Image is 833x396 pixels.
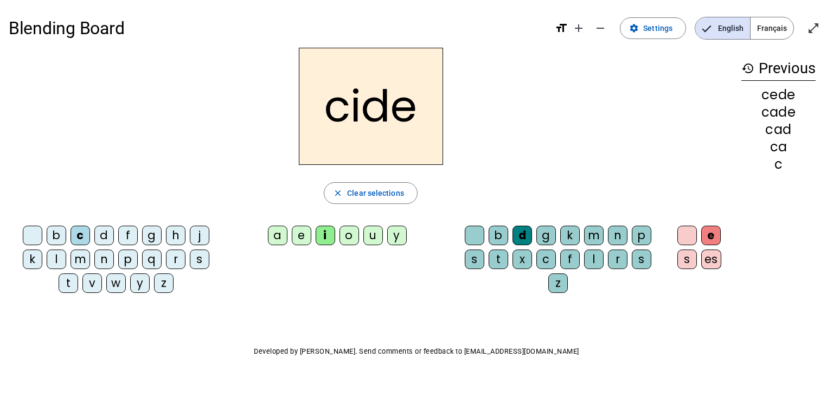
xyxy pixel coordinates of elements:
button: Decrease font size [589,17,611,39]
button: Clear selections [324,182,418,204]
div: cad [741,123,816,136]
div: h [166,226,185,245]
div: e [292,226,311,245]
div: k [23,250,42,269]
div: s [677,250,697,269]
div: n [94,250,114,269]
mat-button-toggle-group: Language selection [695,17,794,40]
div: ca [741,140,816,154]
div: a [268,226,287,245]
div: z [154,273,174,293]
div: cede [741,88,816,101]
div: k [560,226,580,245]
mat-icon: settings [629,23,639,33]
div: z [548,273,568,293]
div: v [82,273,102,293]
mat-icon: remove [594,22,607,35]
mat-icon: open_in_full [807,22,820,35]
div: y [387,226,407,245]
div: p [118,250,138,269]
h2: cide [299,48,443,165]
div: c [536,250,556,269]
span: English [695,17,750,39]
p: Developed by [PERSON_NAME]. Send comments or feedback to [EMAIL_ADDRESS][DOMAIN_NAME] [9,345,824,358]
mat-icon: format_size [555,22,568,35]
div: e [701,226,721,245]
button: Increase font size [568,17,589,39]
div: f [118,226,138,245]
div: b [47,226,66,245]
div: b [489,226,508,245]
span: Settings [643,22,672,35]
div: g [142,226,162,245]
div: es [701,250,721,269]
div: c [71,226,90,245]
div: r [608,250,627,269]
span: Clear selections [347,187,404,200]
div: s [190,250,209,269]
div: r [166,250,185,269]
div: t [489,250,508,269]
div: g [536,226,556,245]
h3: Previous [741,56,816,81]
div: w [106,273,126,293]
div: l [47,250,66,269]
div: s [465,250,484,269]
div: c [741,158,816,171]
mat-icon: history [741,62,754,75]
div: l [584,250,604,269]
div: p [632,226,651,245]
mat-icon: close [333,188,343,198]
div: cade [741,106,816,119]
h1: Blending Board [9,11,546,46]
div: i [316,226,335,245]
div: d [94,226,114,245]
button: Enter full screen [803,17,824,39]
div: x [512,250,532,269]
span: Français [751,17,793,39]
div: u [363,226,383,245]
div: o [339,226,359,245]
button: Settings [620,17,686,39]
div: y [130,273,150,293]
div: j [190,226,209,245]
div: m [71,250,90,269]
div: d [512,226,532,245]
div: s [632,250,651,269]
div: q [142,250,162,269]
mat-icon: add [572,22,585,35]
div: t [59,273,78,293]
div: n [608,226,627,245]
div: f [560,250,580,269]
div: m [584,226,604,245]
